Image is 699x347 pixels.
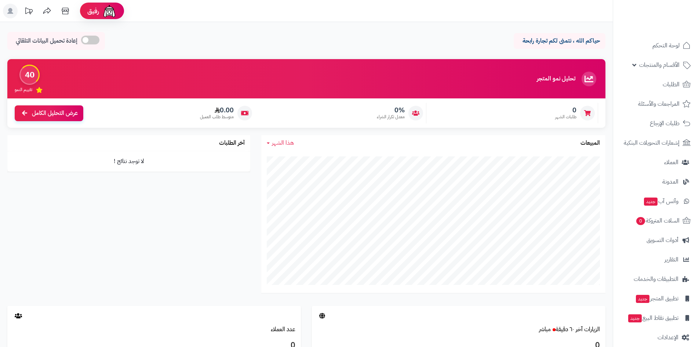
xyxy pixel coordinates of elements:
a: الإعدادات [618,329,695,346]
p: حياكم الله ، نتمنى لكم تجارة رابحة [519,37,600,45]
span: إشعارات التحويلات البنكية [624,138,680,148]
small: مباشر [539,325,551,334]
span: معدل تكرار الشراء [377,114,405,120]
span: طلبات الشهر [555,114,576,120]
span: طلبات الإرجاع [650,118,680,129]
span: عرض التحليل الكامل [32,109,78,118]
a: تطبيق نقاط البيعجديد [618,309,695,327]
span: 0.00 [200,106,234,114]
span: المدونة [662,177,678,187]
span: التطبيقات والخدمات [634,274,678,284]
a: السلات المتروكة0 [618,212,695,229]
a: الطلبات [618,76,695,93]
span: 0% [377,106,405,114]
span: 0 [555,106,576,114]
span: إعادة تحميل البيانات التلقائي [16,37,77,45]
span: تطبيق المتجر [635,293,678,304]
span: جديد [628,314,642,322]
a: المراجعات والأسئلة [618,95,695,113]
img: ai-face.png [102,4,117,18]
h3: المبيعات [580,140,600,147]
span: الأقسام والمنتجات [639,60,680,70]
span: جديد [636,295,649,303]
td: لا توجد نتائج ! [7,151,250,171]
span: الطلبات [663,79,680,90]
a: عرض التحليل الكامل [15,105,83,121]
a: وآتس آبجديد [618,192,695,210]
a: التقارير [618,251,695,268]
span: أدوات التسويق [647,235,678,245]
span: لوحة التحكم [652,40,680,51]
h3: آخر الطلبات [219,140,245,147]
span: متوسط طلب العميل [200,114,234,120]
span: رفيق [87,7,99,15]
span: التقارير [665,254,678,265]
a: تحديثات المنصة [19,4,38,20]
a: أدوات التسويق [618,231,695,249]
a: تطبيق المتجرجديد [618,290,695,307]
a: الزيارات آخر ٦٠ دقيقةمباشر [539,325,600,334]
span: الإعدادات [658,332,678,343]
a: لوحة التحكم [618,37,695,54]
span: تقييم النمو [15,87,32,93]
span: العملاء [664,157,678,167]
span: وآتس آب [643,196,678,206]
a: هذا الشهر [267,139,294,147]
span: 0 [636,217,645,225]
span: جديد [644,198,658,206]
a: طلبات الإرجاع [618,115,695,132]
a: عدد العملاء [271,325,295,334]
a: العملاء [618,153,695,171]
h3: تحليل نمو المتجر [537,76,575,82]
a: إشعارات التحويلات البنكية [618,134,695,152]
span: السلات المتروكة [636,216,680,226]
span: المراجعات والأسئلة [638,99,680,109]
a: التطبيقات والخدمات [618,270,695,288]
span: تطبيق نقاط البيع [627,313,678,323]
span: هذا الشهر [272,138,294,147]
a: المدونة [618,173,695,191]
